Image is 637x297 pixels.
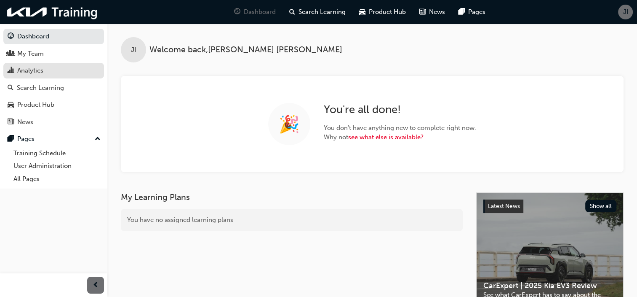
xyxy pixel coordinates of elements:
[8,119,14,126] span: news-icon
[348,133,424,141] a: see what else is available?
[121,192,463,202] h3: My Learning Plans
[3,46,104,62] a: My Team
[618,5,633,19] button: JI
[369,7,406,17] span: Product Hub
[3,131,104,147] button: Pages
[452,3,492,21] a: pages-iconPages
[3,80,104,96] a: Search Learning
[8,84,13,92] span: search-icon
[488,202,520,210] span: Latest News
[8,135,14,143] span: pages-icon
[8,101,14,109] span: car-icon
[324,132,476,142] span: Why not
[17,66,43,76] div: Analytics
[121,209,463,231] div: You have no assigned learning plans
[17,100,54,110] div: Product Hub
[324,103,476,116] h2: You ' re all done!
[3,97,104,113] a: Product Hub
[3,114,104,130] a: News
[227,3,283,21] a: guage-iconDashboard
[585,200,617,212] button: Show all
[324,123,476,133] span: You don ' t have anything new to complete right now.
[483,281,616,291] span: CarExpert | 2025 Kia EV3 Review
[623,7,628,17] span: JI
[468,7,485,17] span: Pages
[95,134,101,145] span: up-icon
[3,27,104,131] button: DashboardMy TeamAnalyticsSearch LearningProduct HubNews
[10,159,104,173] a: User Administration
[283,3,352,21] a: search-iconSearch Learning
[17,117,33,127] div: News
[8,50,14,58] span: people-icon
[131,45,136,55] span: JI
[17,49,44,59] div: My Team
[17,83,64,93] div: Search Learning
[17,134,35,144] div: Pages
[234,7,240,17] span: guage-icon
[93,280,99,291] span: prev-icon
[429,7,445,17] span: News
[483,200,616,213] a: Latest NewsShow all
[458,7,465,17] span: pages-icon
[3,29,104,44] a: Dashboard
[419,7,426,17] span: news-icon
[8,67,14,75] span: chart-icon
[149,45,342,55] span: Welcome back , [PERSON_NAME] [PERSON_NAME]
[10,173,104,186] a: All Pages
[352,3,413,21] a: car-iconProduct Hub
[4,3,101,21] img: kia-training
[10,147,104,160] a: Training Schedule
[413,3,452,21] a: news-iconNews
[289,7,295,17] span: search-icon
[299,7,346,17] span: Search Learning
[244,7,276,17] span: Dashboard
[8,33,14,40] span: guage-icon
[279,119,300,129] span: 🎉
[3,63,104,78] a: Analytics
[359,7,365,17] span: car-icon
